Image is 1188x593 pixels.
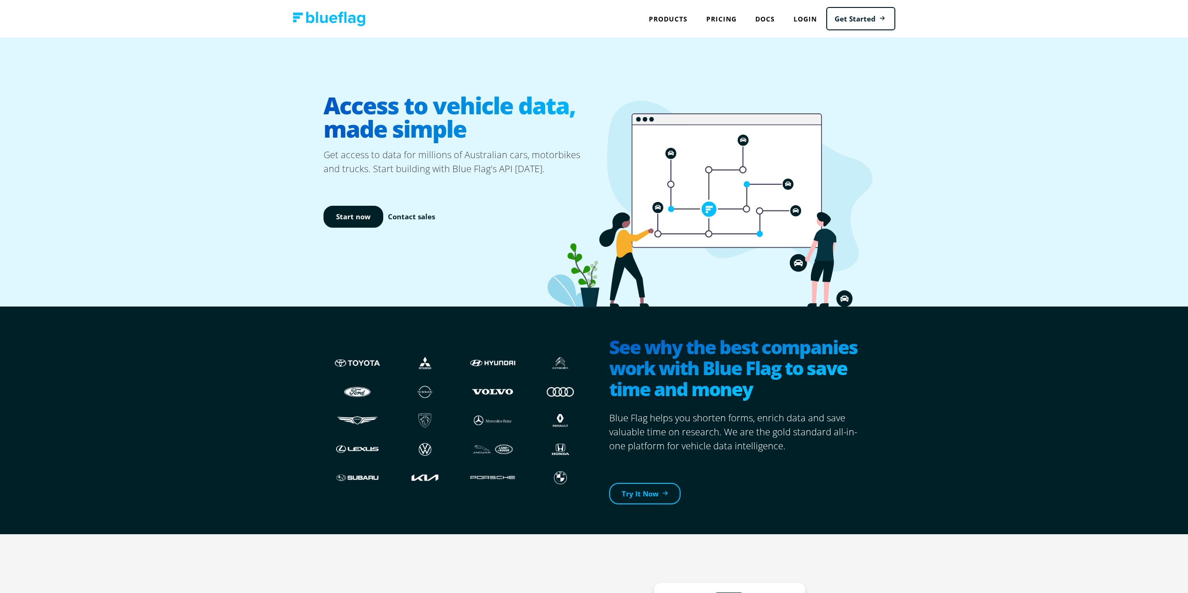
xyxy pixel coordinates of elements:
[401,469,450,487] img: Kia logo
[468,469,517,487] img: Porshce logo
[536,469,585,487] img: BMW logo
[468,440,517,458] img: JLR logo
[697,9,746,28] a: Pricing
[609,483,681,505] a: Try It Now
[388,211,435,222] a: Contact sales
[609,411,865,453] p: Blue Flag helps you shorten forms, enrich data and save valuable time on research. We are the gol...
[468,383,517,400] img: Volvo logo
[401,440,450,458] img: Volkswagen logo
[536,440,585,458] img: Honda logo
[784,9,826,28] a: Login to Blue Flag application
[333,412,382,429] img: Genesis logo
[401,383,450,400] img: Nissan logo
[536,354,585,372] img: Citroen logo
[323,148,594,176] p: Get access to data for millions of Australian cars, motorbikes and trucks. Start building with Bl...
[333,383,382,400] img: Ford logo
[333,440,382,458] img: Lexus logo
[293,12,366,26] img: Blue Flag logo
[401,412,450,429] img: Peugeot logo
[468,354,517,372] img: Hyundai logo
[536,412,585,429] img: Renault logo
[746,9,784,28] a: Docs
[333,354,382,372] img: Toyota logo
[640,9,697,28] div: Products
[609,336,865,402] h2: See why the best companies work with Blue Flag to save time and money
[536,383,585,400] img: Audi logo
[323,86,594,148] h1: Access to vehicle data, made simple
[826,7,895,31] a: Get Started
[323,206,383,228] a: Start now
[401,354,450,372] img: Mistubishi logo
[468,412,517,429] img: Mercedes logo
[333,469,382,487] img: Subaru logo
